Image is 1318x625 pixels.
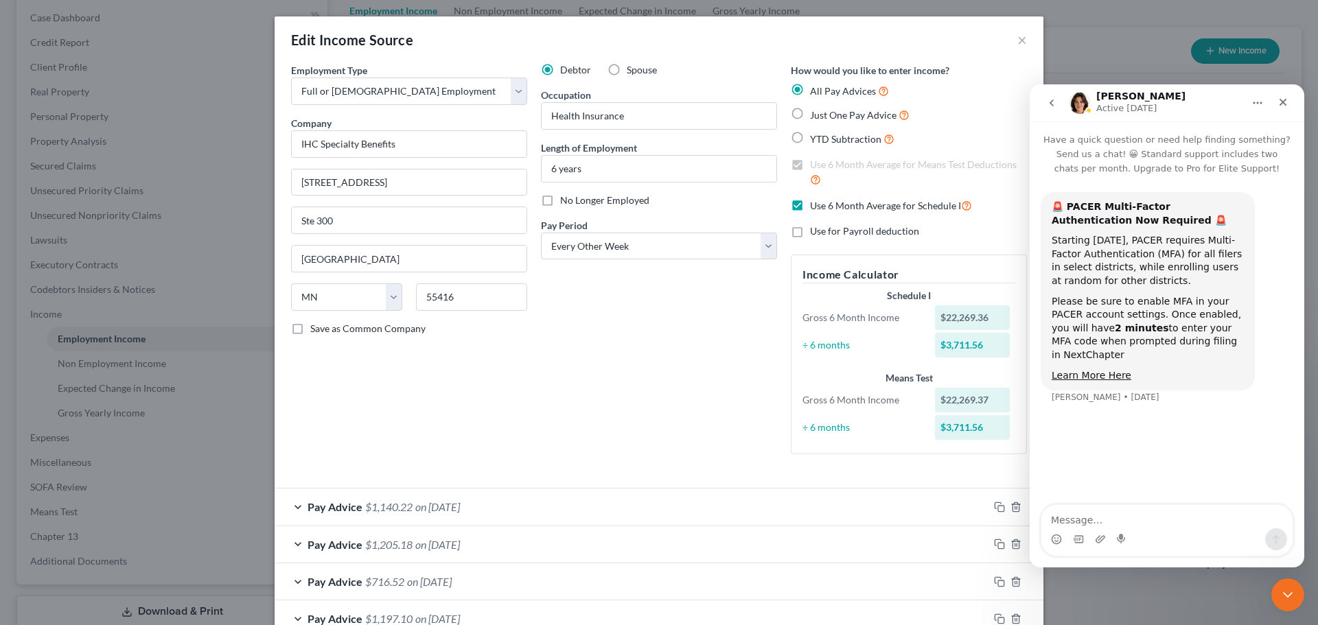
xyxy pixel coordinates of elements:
h5: Income Calculator [802,266,1015,283]
div: $3,711.56 [935,415,1010,440]
span: All Pay Advices [810,85,876,97]
span: Debtor [560,64,591,75]
iframe: To enrich screen reader interactions, please activate Accessibility in Grammarly extension settings [1271,578,1304,611]
span: Use 6 Month Average for Schedule I [810,200,961,211]
span: Pay Advice [308,500,362,513]
span: $1,205.18 [365,538,413,551]
label: Occupation [541,88,591,102]
span: Use 6 Month Average for Means Test Deductions [810,158,1017,170]
span: $716.52 [365,575,404,588]
span: on [DATE] [407,575,452,588]
div: Edit Income Source [291,30,413,49]
span: $1,197.10 [365,612,413,625]
div: ÷ 6 months [796,338,928,352]
div: Gross 6 Month Income [796,311,928,325]
input: ex: 2 years [542,156,776,182]
div: $22,269.36 [935,305,1010,330]
input: Search company by name... [291,130,527,158]
span: Save as Common Company [310,322,426,334]
span: YTD Subtraction [810,133,881,145]
input: Unit, Suite, etc... [292,207,527,233]
div: $3,711.56 [935,333,1010,357]
span: Pay Advice [308,612,362,625]
span: Just One Pay Advice [810,109,897,121]
span: Company [291,117,332,129]
span: on [DATE] [415,500,460,513]
span: Pay Advice [308,575,362,588]
input: Enter address... [292,169,527,196]
input: Enter city... [292,246,527,272]
span: Use for Payroll deduction [810,225,919,237]
div: Gross 6 Month Income [796,393,928,407]
span: Spouse [627,64,657,75]
label: Length of Employment [541,141,637,155]
div: Means Test [802,371,1015,385]
span: Pay Advice [308,538,362,551]
input: Enter zip... [416,283,527,311]
input: -- [542,103,776,129]
div: ÷ 6 months [796,421,928,434]
span: on [DATE] [415,538,460,551]
label: How would you like to enter income? [791,63,949,78]
div: Schedule I [802,289,1015,303]
span: $1,140.22 [365,500,413,513]
span: Pay Period [541,220,588,231]
iframe: To enrich screen reader interactions, please activate Accessibility in Grammarly extension settings [1030,84,1304,567]
div: $22,269.37 [935,388,1010,412]
span: Employment Type [291,64,367,76]
span: on [DATE] [415,612,460,625]
span: No Longer Employed [560,194,649,206]
button: × [1017,32,1027,48]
